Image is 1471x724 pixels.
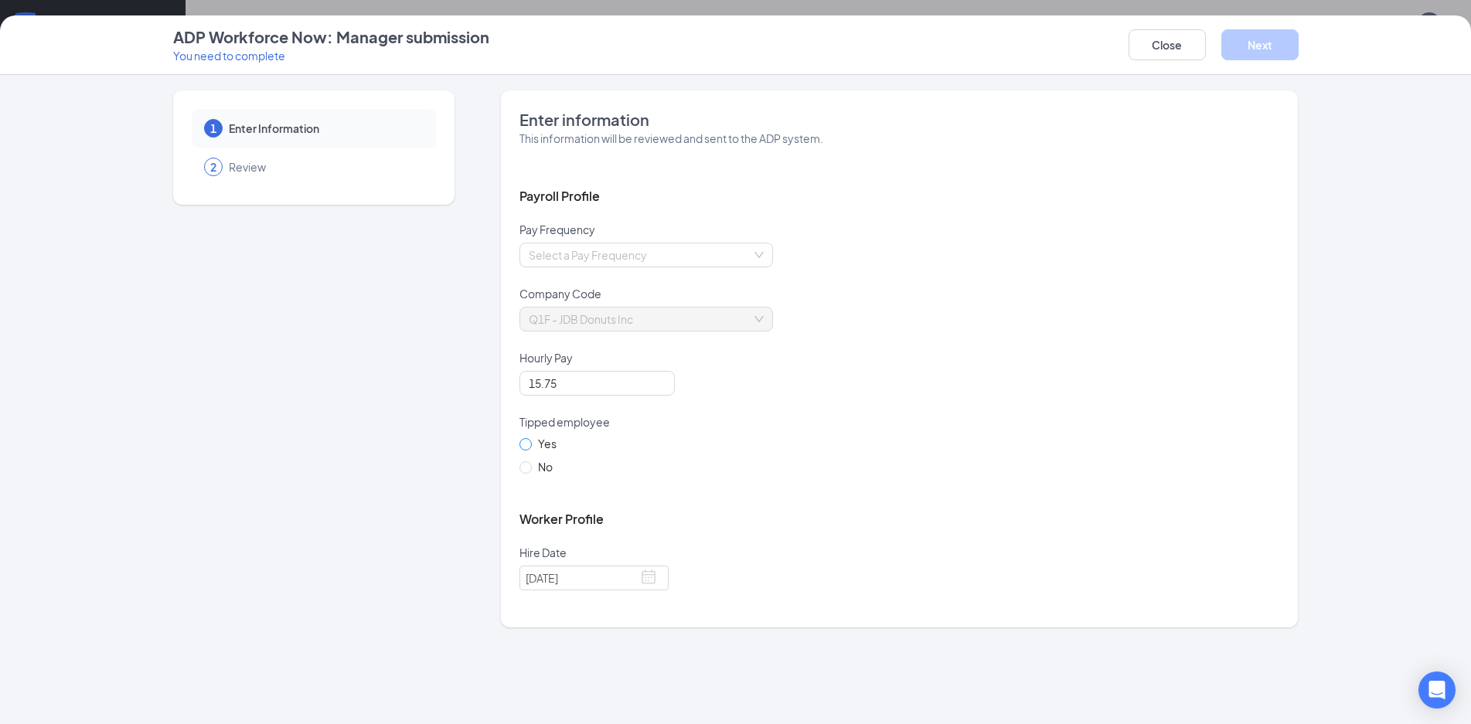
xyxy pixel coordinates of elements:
[229,121,421,136] span: Enter Information
[519,286,601,301] p: Company Code
[519,566,669,590] input: Select date
[210,121,216,136] span: 1
[1418,671,1456,709] div: Open Intercom Messenger
[519,222,595,237] p: Pay Frequency
[173,48,489,63] p: You need to complete
[519,545,567,560] p: Hire Date
[519,371,675,396] input: Hourly Pay
[519,109,1279,131] h4: Enter information
[173,26,489,48] h4: ADP Workforce Now: Manager submission
[519,414,610,430] p: Tipped employee
[519,131,1279,146] h5: This information will be reviewed and sent to the ADP system.
[519,350,573,365] p: Hourly Pay
[1129,29,1206,60] button: Close
[210,159,216,175] span: 2
[529,308,764,331] span: Q1F - JDB Donuts Inc
[532,435,563,452] span: Yes
[1221,29,1299,60] button: Next
[519,188,600,204] span: Payroll Profile
[532,458,559,475] span: No
[519,511,604,527] span: Worker Profile
[229,159,421,175] span: Review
